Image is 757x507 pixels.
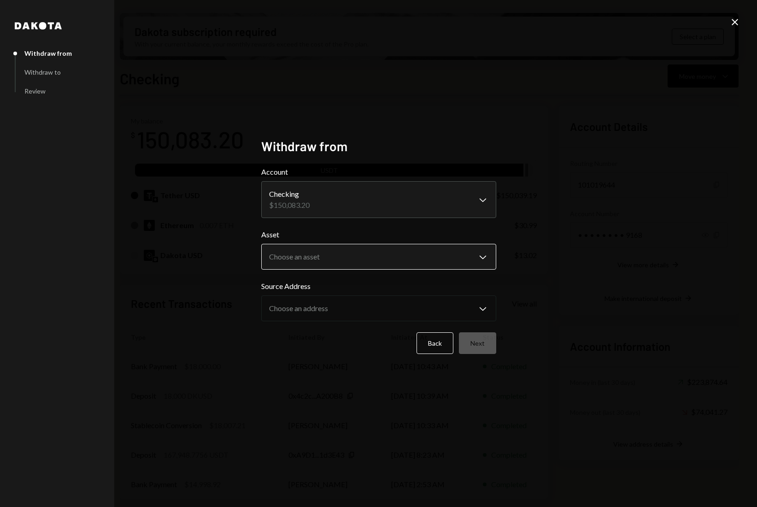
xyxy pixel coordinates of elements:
button: Source Address [261,295,496,321]
button: Back [417,332,453,354]
button: Asset [261,244,496,270]
div: Withdraw from [24,49,72,57]
label: Source Address [261,281,496,292]
label: Asset [261,229,496,240]
button: Account [261,181,496,218]
div: Review [24,87,46,95]
label: Account [261,166,496,177]
h2: Withdraw from [261,137,496,155]
div: Withdraw to [24,68,61,76]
